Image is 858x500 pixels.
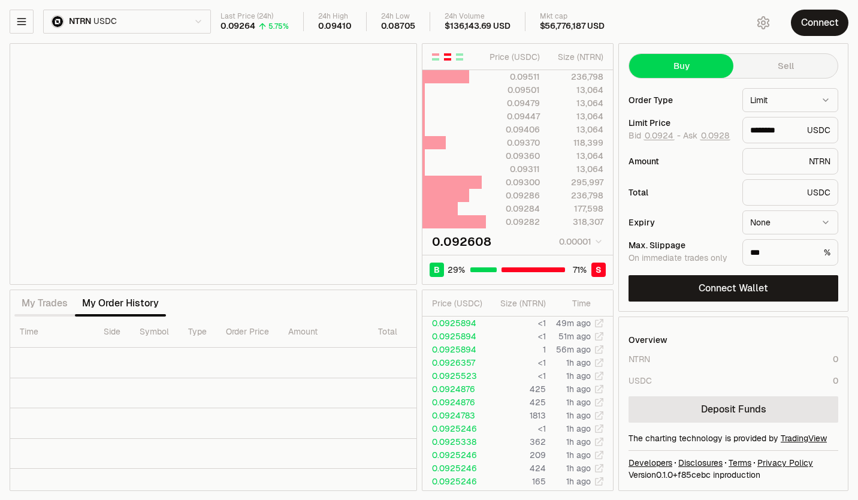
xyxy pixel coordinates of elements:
[550,71,603,83] div: 236,798
[566,450,591,460] time: 1h ago
[268,22,289,31] div: 5.75%
[566,410,591,421] time: 1h ago
[573,264,587,276] span: 71 %
[487,317,546,330] td: <1
[629,469,838,481] div: Version 0.1.0 + in production
[448,264,465,276] span: 29 %
[550,150,603,162] div: 13,064
[51,15,64,28] img: ntrn.png
[487,330,546,343] td: <1
[487,203,540,215] div: 0.09284
[69,16,91,27] span: NTRN
[279,317,368,348] th: Amount
[487,435,546,448] td: 362
[629,253,733,264] div: On immediate trades only
[422,422,487,435] td: 0.0925246
[729,457,751,469] a: Terms
[220,21,255,32] div: 0.09264
[368,317,458,348] th: Total
[629,218,733,227] div: Expiry
[318,12,352,21] div: 24h High
[75,291,166,315] button: My Order History
[487,382,546,396] td: 425
[487,176,540,188] div: 0.09300
[678,457,723,469] a: Disclosures
[566,423,591,434] time: 1h ago
[629,157,733,165] div: Amount
[556,318,591,329] time: 49m ago
[550,124,603,135] div: 13,064
[742,88,838,112] button: Limit
[381,12,416,21] div: 24h Low
[130,317,179,348] th: Symbol
[629,54,733,78] button: Buy
[487,110,540,122] div: 0.09447
[487,163,540,175] div: 0.09311
[550,137,603,149] div: 118,399
[683,131,730,141] span: Ask
[220,12,289,21] div: Last Price (24h)
[742,239,838,266] div: %
[487,137,540,149] div: 0.09370
[431,52,440,62] button: Show Buy and Sell Orders
[487,84,540,96] div: 0.09501
[700,131,730,140] button: 0.0928
[566,357,591,368] time: 1h ago
[791,10,848,36] button: Connect
[487,475,546,488] td: 165
[550,110,603,122] div: 13,064
[629,131,681,141] span: Bid -
[422,462,487,475] td: 0.0925246
[596,264,602,276] span: S
[422,356,487,369] td: 0.0926357
[742,179,838,206] div: USDC
[566,397,591,408] time: 1h ago
[629,375,652,387] div: USDC
[422,435,487,448] td: 0.0925338
[443,52,452,62] button: Show Sell Orders Only
[629,188,733,197] div: Total
[742,117,838,143] div: USDC
[629,275,838,302] button: Connect Wallet
[487,396,546,409] td: 425
[94,317,130,348] th: Side
[550,189,603,201] div: 236,798
[422,330,487,343] td: 0.0925894
[10,317,94,348] th: Time
[833,353,838,365] div: 0
[381,21,416,32] div: 0.08705
[487,422,546,435] td: <1
[487,448,546,462] td: 209
[556,344,591,355] time: 56m ago
[566,371,591,381] time: 1h ago
[555,234,603,249] button: 0.00001
[422,396,487,409] td: 0.0924876
[566,436,591,447] time: 1h ago
[487,409,546,422] td: 1813
[629,96,733,104] div: Order Type
[629,457,672,469] a: Developers
[422,317,487,330] td: 0.0925894
[445,12,510,21] div: 24h Volume
[550,84,603,96] div: 13,064
[487,51,540,63] div: Price ( USDC )
[629,241,733,249] div: Max. Slippage
[566,476,591,487] time: 1h ago
[566,489,591,500] time: 1h ago
[629,119,733,127] div: Limit Price
[540,12,605,21] div: Mkt cap
[742,210,838,234] button: None
[550,176,603,188] div: 295,997
[643,131,675,140] button: 0.0924
[757,457,813,469] a: Privacy Policy
[497,297,546,309] div: Size ( NTRN )
[629,353,650,365] div: NTRN
[422,369,487,382] td: 0.0925523
[550,97,603,109] div: 13,064
[10,44,416,284] iframe: Financial Chart
[487,150,540,162] div: 0.09360
[487,369,546,382] td: <1
[550,216,603,228] div: 318,307
[422,409,487,422] td: 0.0924783
[487,356,546,369] td: <1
